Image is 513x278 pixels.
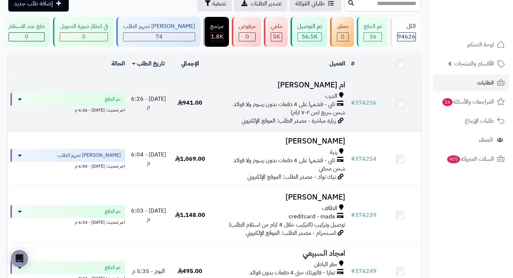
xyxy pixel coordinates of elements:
a: مرتجع 1.8K [202,17,230,47]
h3: ام [PERSON_NAME] [213,81,345,89]
span: تيك توك - مصدر الطلب: الموقع الإلكتروني [247,173,336,181]
span: شحن سريع (من ٢-٧ ايام) [291,108,345,117]
span: طلبات الإرجاع [465,116,494,126]
span: # [351,99,355,107]
span: زيارة مباشرة - مصدر الطلب: الموقع الإلكتروني [242,117,336,125]
span: 0 [341,32,345,41]
span: [DATE] - 6:03 م [131,206,166,223]
span: 5K [273,32,280,41]
span: 74 [156,32,163,41]
span: 495.00 [177,267,202,275]
div: 1809 [211,33,223,41]
a: معلق 0 [329,17,355,47]
a: #374239 [351,211,377,219]
a: تم الدفع 36 [355,17,389,47]
div: 36 [364,33,382,41]
span: الطائف [322,204,337,213]
span: الطلبات [477,78,494,88]
a: المراجعات والأسئلة16 [433,93,509,110]
div: دفع عند الاستلام [9,22,45,31]
span: 405 [447,155,460,163]
span: 1,148.00 [175,211,205,219]
div: 0 [9,33,44,41]
div: تم التوصيل [297,22,322,31]
a: #374249 [351,267,377,275]
a: [PERSON_NAME] تجهيز الطلب 74 [115,17,202,47]
span: المراجعات والأسئلة [442,97,494,107]
div: اخر تحديث: [DATE] - 6:50 م [10,162,125,169]
span: الدرب [325,92,337,100]
span: 16 [442,98,453,106]
div: 4969 [271,33,282,41]
a: مرفوض 0 [230,17,262,47]
span: انستجرام - مصدر الطلب: الموقع الإلكتروني [246,229,336,237]
a: في انتظار صورة التحويل 0 [51,17,115,47]
a: الكل94626 [389,17,423,47]
span: 56.5K [302,32,318,41]
div: مرتجع [210,22,224,31]
a: تم التوصيل 56.5K [289,17,329,47]
div: Open Intercom Messenger [11,250,28,267]
a: الطلبات [433,74,509,91]
a: العملاء [433,131,509,149]
span: creditcard - mada [289,213,335,221]
span: 0 [82,32,86,41]
a: تاريخ الطلب [132,59,165,68]
div: مرفوض [239,22,256,31]
span: تابي - قسّمها على 4 دفعات بدون رسوم ولا فوائد [233,156,335,165]
span: اليوم - 5:35 م [132,267,165,275]
span: 1.8K [211,32,223,41]
span: # [351,267,355,275]
a: #374256 [351,99,377,107]
div: في انتظار صورة التحويل [60,22,108,31]
a: العميل [329,59,345,68]
span: تم الدفع [105,208,121,215]
span: [DATE] - 6:04 م [131,150,166,167]
span: السلات المتروكة [446,154,494,164]
a: السلات المتروكة405 [433,150,509,168]
span: تم الدفع [105,264,121,271]
span: 1,069.00 [175,155,205,163]
div: 0 [337,33,348,41]
span: 941.00 [177,99,202,107]
span: تم الدفع [105,96,121,103]
span: # [351,155,355,163]
span: [DATE] - 6:26 م [131,95,166,111]
div: اخر تحديث: [DATE] - 6:26 م [10,106,125,113]
span: الأقسام والمنتجات [454,59,494,69]
div: تم الدفع [364,22,382,31]
a: ملغي 5K [262,17,289,47]
span: تمارا - فاتورتك حتى 4 دفعات بدون فوائد [249,269,335,277]
span: رنية [330,148,337,156]
span: شحن مجاني [319,164,345,173]
a: دفع عند الاستلام 0 [0,17,51,47]
div: الكل [397,22,416,31]
span: # [351,211,355,219]
h3: [PERSON_NAME] [213,137,345,145]
a: طلبات الإرجاع [433,112,509,129]
a: الإجمالي [181,59,199,68]
a: #374254 [351,155,377,163]
div: ملغي [271,22,282,31]
span: تابي - قسّمها على 4 دفعات بدون رسوم ولا فوائد [233,100,335,109]
h3: امجاد السبيعي [213,249,345,258]
span: توصيل وتركيب (التركيب خلال 4 ايام من استلام الطلب) [229,220,345,229]
a: # [351,59,355,68]
div: [PERSON_NAME] تجهيز الطلب [123,22,195,31]
div: 74 [123,33,195,41]
div: 0 [239,33,255,41]
span: [PERSON_NAME] تجهيز الطلب [58,152,121,159]
span: 0 [246,32,249,41]
div: اخر تحديث: [DATE] - 6:03 م [10,218,125,225]
span: لوحة التحكم [467,40,494,50]
span: 36 [369,32,377,41]
div: 56543 [298,33,321,41]
span: 0 [25,32,28,41]
a: الحالة [111,59,125,68]
span: العملاء [479,135,493,145]
a: لوحة التحكم [433,36,509,53]
h3: [PERSON_NAME] [213,193,345,201]
div: 0 [60,33,108,41]
span: حفر الباطن [314,260,337,269]
div: معلق [337,22,348,31]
